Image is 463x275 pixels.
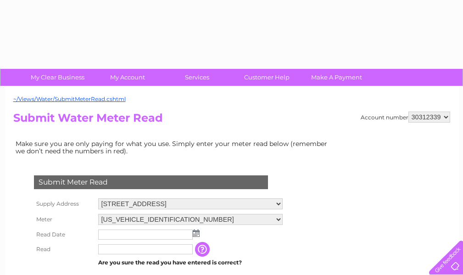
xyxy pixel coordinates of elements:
[13,112,450,129] h2: Submit Water Meter Read
[159,69,235,86] a: Services
[32,242,96,257] th: Read
[20,69,95,86] a: My Clear Business
[193,230,200,237] img: ...
[361,112,450,123] div: Account number
[32,227,96,242] th: Read Date
[13,138,335,157] td: Make sure you are only paying for what you use. Simply enter your meter read below (remember we d...
[34,175,268,189] div: Submit Meter Read
[96,257,285,269] td: Are you sure the read you have entered is correct?
[32,196,96,212] th: Supply Address
[32,212,96,227] th: Meter
[229,69,305,86] a: Customer Help
[89,69,165,86] a: My Account
[299,69,374,86] a: Make A Payment
[13,95,126,102] a: ~/Views/Water/SubmitMeterRead.cshtml
[195,242,212,257] input: Information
